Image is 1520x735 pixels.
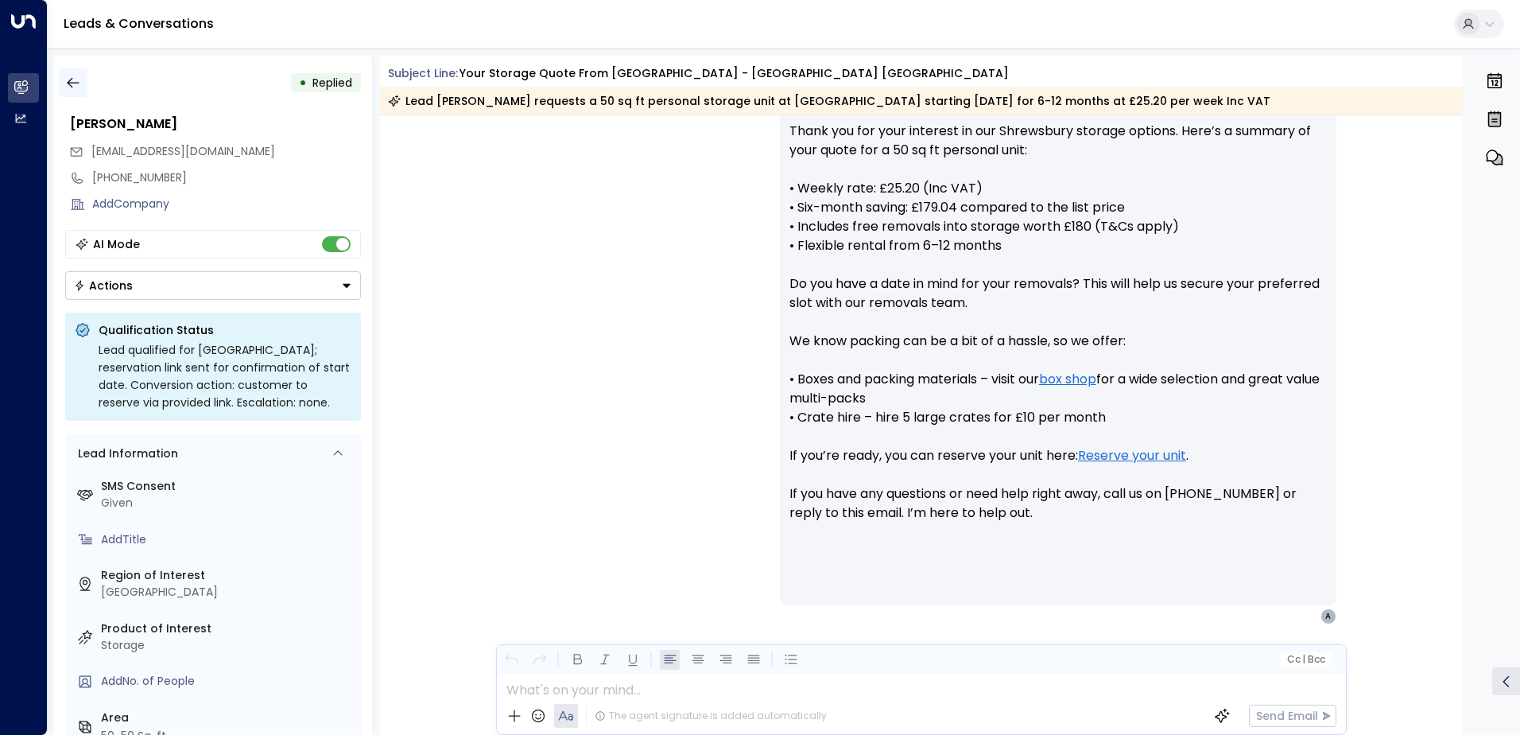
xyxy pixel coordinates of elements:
[93,236,140,252] div: AI Mode
[101,673,355,690] div: AddNo. of People
[101,637,355,654] div: Storage
[91,143,275,160] span: alfie1919@hotmail.co.uk
[70,115,361,134] div: [PERSON_NAME]
[529,650,549,670] button: Redo
[101,478,355,495] label: SMS Consent
[789,84,1327,542] p: Hi [PERSON_NAME], Thank you for your interest in our Shrewsbury storage options. Here’s a summary...
[101,531,355,548] div: AddTitle
[388,93,1270,109] div: Lead [PERSON_NAME] requests a 50 sq ft personal storage unit at [GEOGRAPHIC_DATA] starting [DATE]...
[502,650,522,670] button: Undo
[1286,654,1324,665] span: Cc Bcc
[101,620,355,637] label: Product of Interest
[101,710,355,726] label: Area
[92,196,361,212] div: AddCompany
[99,341,351,411] div: Lead qualified for [GEOGRAPHIC_DATA]; reservation link sent for confirmation of start date. Conve...
[299,68,307,97] div: •
[99,322,351,338] p: Qualification Status
[74,278,133,293] div: Actions
[101,495,355,511] div: Given
[64,14,214,33] a: Leads & Conversations
[65,271,361,300] div: Button group with a nested menu
[72,445,178,462] div: Lead Information
[1078,446,1186,465] a: Reserve your unit
[101,567,355,584] label: Region of Interest
[1280,652,1331,667] button: Cc|Bcc
[92,169,361,186] div: [PHONE_NUMBER]
[459,65,1009,82] div: Your storage quote from [GEOGRAPHIC_DATA] - [GEOGRAPHIC_DATA] [GEOGRAPHIC_DATA]
[312,75,352,91] span: Replied
[1039,370,1096,389] a: box shop
[1302,654,1305,665] span: |
[388,65,458,81] span: Subject Line:
[1320,609,1336,624] div: A
[595,709,827,723] div: The agent signature is added automatically
[101,584,355,601] div: [GEOGRAPHIC_DATA]
[91,143,275,159] span: [EMAIL_ADDRESS][DOMAIN_NAME]
[65,271,361,300] button: Actions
